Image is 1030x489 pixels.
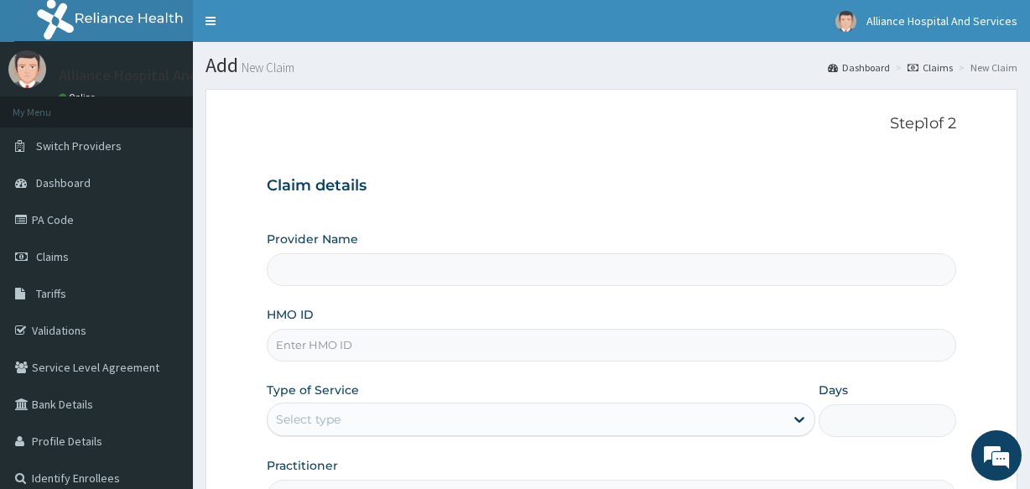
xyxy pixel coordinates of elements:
img: User Image [8,50,46,88]
p: Step 1 of 2 [267,115,955,133]
label: Practitioner [267,457,338,474]
img: User Image [835,11,856,32]
h3: Claim details [267,177,955,195]
span: Switch Providers [36,138,122,153]
a: Dashboard [828,60,890,75]
small: New Claim [238,61,294,74]
li: New Claim [955,60,1017,75]
a: Claims [908,60,953,75]
label: Type of Service [267,382,359,398]
p: Alliance Hospital And Services [59,68,257,83]
span: Alliance Hospital And Services [866,13,1017,29]
a: Online [59,91,99,103]
label: HMO ID [267,306,314,323]
input: Enter HMO ID [267,329,955,362]
span: Dashboard [36,175,91,190]
span: Claims [36,249,69,264]
label: Days [819,382,848,398]
div: Select type [276,411,341,428]
h1: Add [205,55,1017,76]
label: Provider Name [267,231,358,247]
span: Tariffs [36,286,66,301]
